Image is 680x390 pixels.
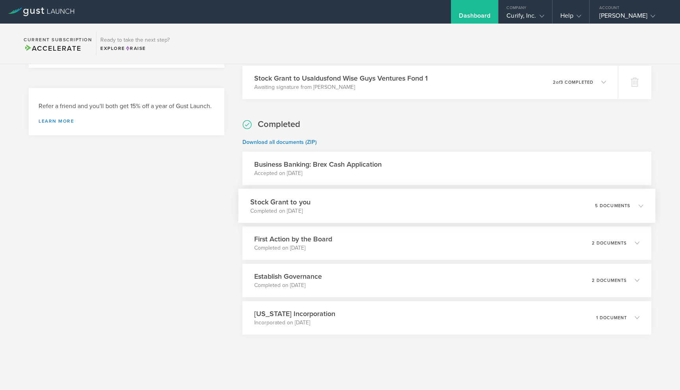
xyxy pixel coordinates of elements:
[250,197,310,207] h3: Stock Grant to you
[254,73,428,83] h3: Stock Grant to Usaldusfond Wise Guys Ventures Fond 1
[125,46,146,51] span: Raise
[254,83,428,91] p: Awaiting signature from [PERSON_NAME]
[599,12,666,24] div: [PERSON_NAME]
[100,45,170,52] div: Explore
[506,12,544,24] div: Curify, Inc.
[556,80,560,85] em: of
[595,203,630,208] p: 5 documents
[592,278,627,283] p: 2 documents
[254,271,322,281] h3: Establish Governance
[100,37,170,43] h3: Ready to take the next step?
[254,169,382,177] p: Accepted on [DATE]
[254,319,335,327] p: Incorporated on [DATE]
[39,119,214,123] a: Learn more
[24,44,81,53] span: Accelerate
[254,244,332,252] p: Completed on [DATE]
[254,159,382,169] h3: Business Banking: Brex Cash Application
[459,12,490,24] div: Dashboard
[254,234,332,244] h3: First Action by the Board
[250,207,310,215] p: Completed on [DATE]
[596,316,627,320] p: 1 document
[553,80,593,85] p: 2 3 completed
[254,309,335,319] h3: [US_STATE] Incorporation
[96,31,174,56] div: Ready to take the next step?ExploreRaise
[641,352,680,390] iframe: Chat Widget
[560,12,581,24] div: Help
[258,119,300,130] h2: Completed
[24,37,92,42] h2: Current Subscription
[592,241,627,245] p: 2 documents
[39,102,214,111] h3: Refer a friend and you'll both get 15% off a year of Gust Launch.
[242,139,317,145] a: Download all documents (ZIP)
[254,281,322,289] p: Completed on [DATE]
